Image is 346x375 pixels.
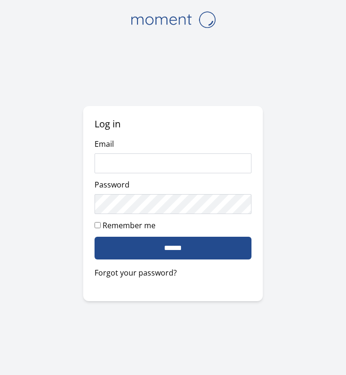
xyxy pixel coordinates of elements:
[95,179,130,190] label: Password
[126,8,220,32] img: logo-4e3dc11c47720685a147b03b5a06dd966a58ff35d612b21f08c02c0306f2b779.png
[103,220,156,231] label: Remember me
[95,117,251,131] h2: Log in
[95,267,251,278] a: Forgot your password?
[95,139,114,149] label: Email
